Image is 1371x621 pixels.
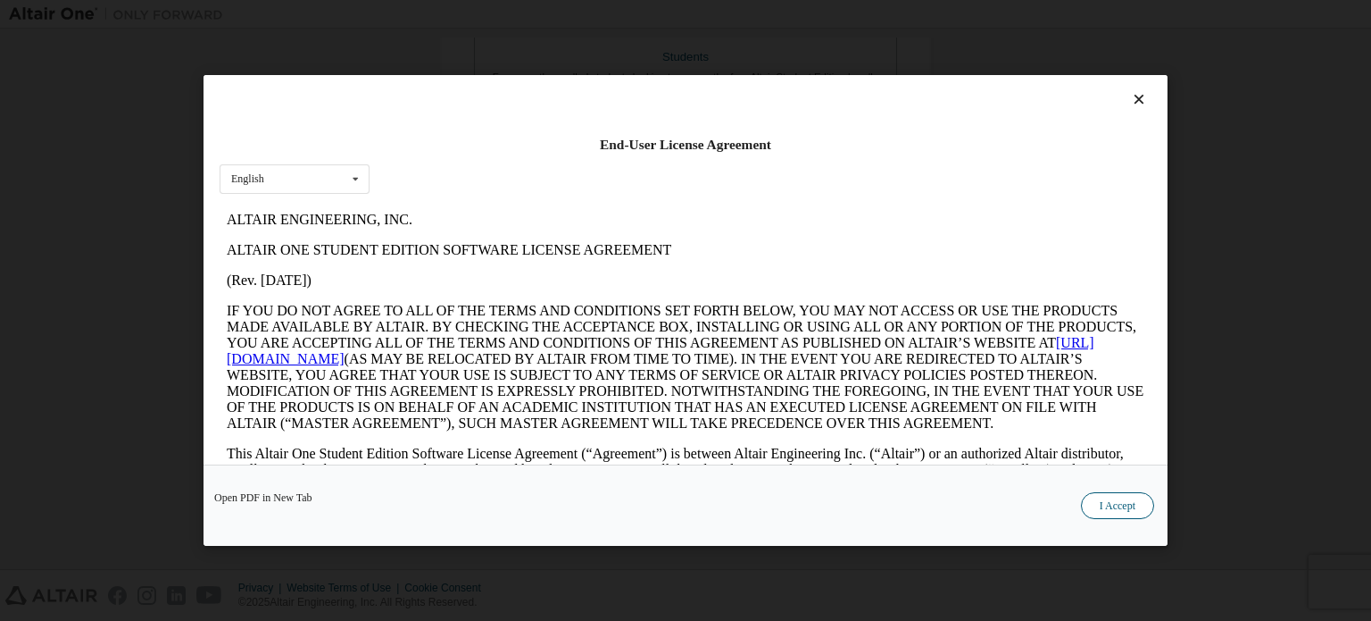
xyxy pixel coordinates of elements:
[231,173,264,184] div: English
[214,492,312,503] a: Open PDF in New Tab
[220,136,1151,154] div: End-User License Agreement
[1081,492,1154,519] button: I Accept
[7,241,925,306] p: This Altair One Student Edition Software License Agreement (“Agreement”) is between Altair Engine...
[7,38,925,54] p: ALTAIR ONE STUDENT EDITION SOFTWARE LICENSE AGREEMENT
[7,68,925,84] p: (Rev. [DATE])
[7,7,925,23] p: ALTAIR ENGINEERING, INC.
[7,98,925,227] p: IF YOU DO NOT AGREE TO ALL OF THE TERMS AND CONDITIONS SET FORTH BELOW, YOU MAY NOT ACCESS OR USE...
[7,130,875,162] a: [URL][DOMAIN_NAME]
